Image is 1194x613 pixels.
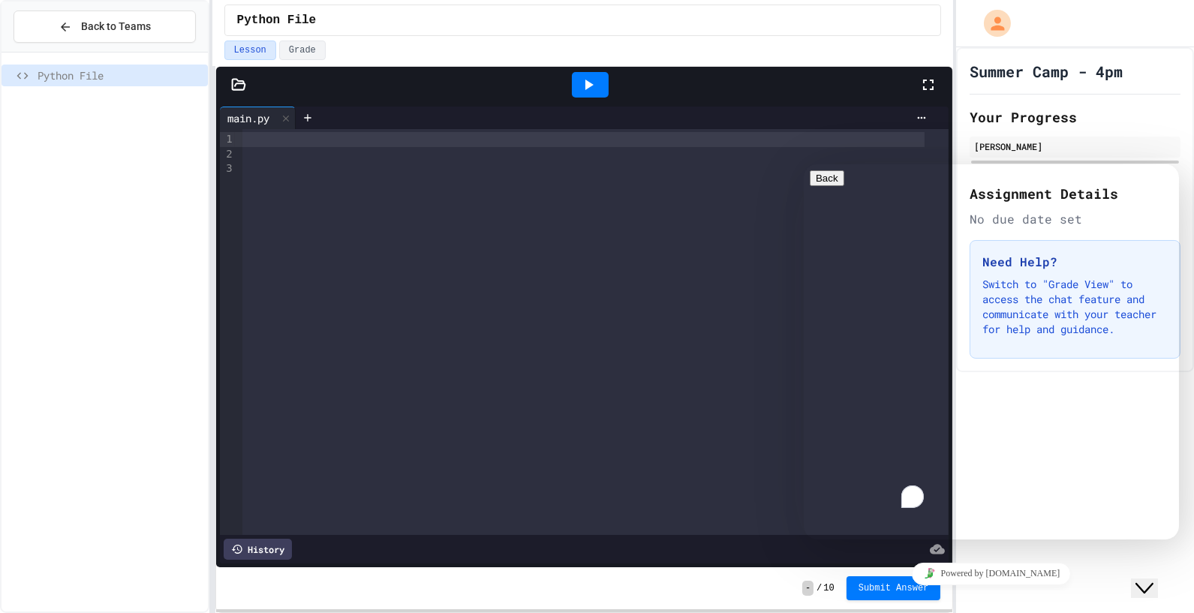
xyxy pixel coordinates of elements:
[1131,553,1179,598] iframe: chat widget
[224,41,276,60] button: Lesson
[220,161,235,176] div: 3
[38,68,202,83] span: Python File
[14,11,196,43] button: Back to Teams
[970,61,1123,82] h1: Summer Camp - 4pm
[242,129,949,535] div: To enrich screen reader interactions, please activate Accessibility in Grammarly extension settings
[968,6,1015,41] div: My Account
[802,581,814,596] span: -
[220,107,296,129] div: main.py
[970,107,1180,128] h2: Your Progress
[81,19,151,35] span: Back to Teams
[220,147,235,162] div: 2
[804,164,1179,539] iframe: chat widget
[220,110,277,126] div: main.py
[237,11,317,29] span: Python File
[804,557,1179,590] iframe: chat widget
[220,132,235,147] div: 1
[224,539,292,560] div: History
[974,140,1176,153] div: [PERSON_NAME]
[279,41,326,60] button: Grade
